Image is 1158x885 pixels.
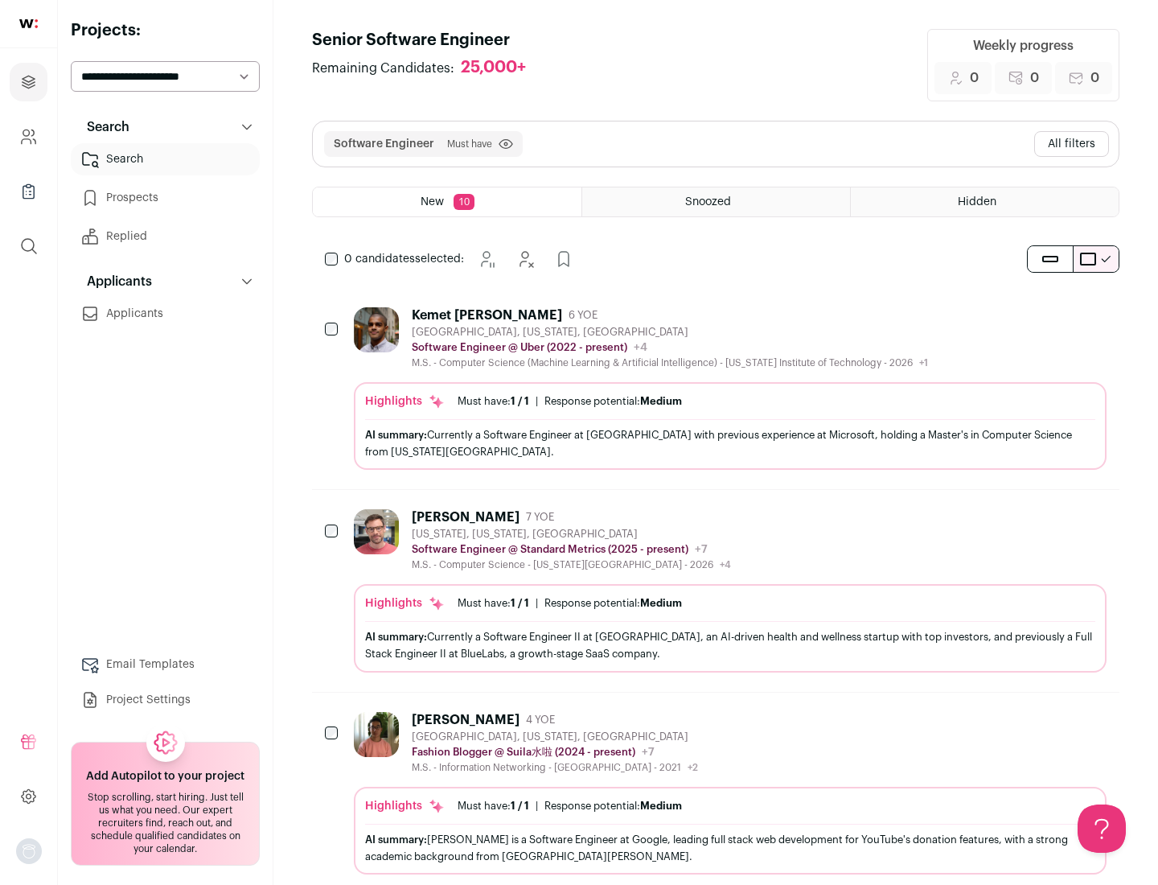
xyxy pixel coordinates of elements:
a: Hidden [851,187,1119,216]
span: Snoozed [685,196,731,208]
div: Must have: [458,800,529,813]
span: 0 [970,68,979,88]
a: Prospects [71,182,260,214]
img: 92c6d1596c26b24a11d48d3f64f639effaf6bd365bf059bea4cfc008ddd4fb99.jpg [354,509,399,554]
span: Medium [640,598,682,608]
span: +7 [695,544,708,555]
img: wellfound-shorthand-0d5821cbd27db2630d0214b213865d53afaa358527fdda9d0ea32b1df1b89c2c.svg [19,19,38,28]
a: [PERSON_NAME] 4 YOE [GEOGRAPHIC_DATA], [US_STATE], [GEOGRAPHIC_DATA] Fashion Blogger @ Suila水啦 (2... [354,712,1107,875]
span: AI summary: [365,632,427,642]
div: [GEOGRAPHIC_DATA], [US_STATE], [GEOGRAPHIC_DATA] [412,731,698,743]
span: Medium [640,396,682,406]
div: Weekly progress [973,36,1074,56]
div: Kemet [PERSON_NAME] [412,307,562,323]
span: 1 / 1 [511,598,529,608]
div: [PERSON_NAME] is a Software Engineer at Google, leading full stack web development for YouTube's ... [365,831,1095,865]
button: Add to Prospects [548,243,580,275]
a: Applicants [71,298,260,330]
span: Must have [447,138,492,150]
div: Response potential: [544,800,682,813]
a: [PERSON_NAME] 7 YOE [US_STATE], [US_STATE], [GEOGRAPHIC_DATA] Software Engineer @ Standard Metric... [354,509,1107,672]
button: Search [71,111,260,143]
p: Search [77,117,129,137]
div: M.S. - Information Networking - [GEOGRAPHIC_DATA] - 2021 [412,761,698,774]
div: 25,000+ [461,58,526,78]
span: 6 YOE [569,309,597,322]
p: Software Engineer @ Standard Metrics (2025 - present) [412,543,688,556]
span: Medium [640,801,682,811]
div: Response potential: [544,597,682,610]
button: Software Engineer [334,136,434,152]
span: +4 [720,560,731,570]
ul: | [458,395,682,408]
span: +4 [634,342,647,353]
div: M.S. - Computer Science - [US_STATE][GEOGRAPHIC_DATA] - 2026 [412,558,731,571]
a: Add Autopilot to your project Stop scrolling, start hiring. Just tell us what you need. Our exper... [71,742,260,866]
div: Highlights [365,798,445,814]
span: +2 [688,763,698,772]
span: New [421,196,444,208]
ul: | [458,597,682,610]
div: [PERSON_NAME] [412,509,519,525]
div: Must have: [458,395,529,408]
div: Currently a Software Engineer II at [GEOGRAPHIC_DATA], an AI-driven health and wellness startup w... [365,628,1095,662]
a: Search [71,143,260,175]
div: Highlights [365,393,445,410]
span: 10 [454,194,474,210]
div: [PERSON_NAME] [412,712,519,728]
h1: Senior Software Engineer [312,29,542,51]
p: Fashion Blogger @ Suila水啦 (2024 - present) [412,746,635,759]
a: Company and ATS Settings [10,117,47,156]
h2: Projects: [71,19,260,42]
span: 1 / 1 [511,801,529,811]
span: selected: [344,251,464,267]
p: Software Engineer @ Uber (2022 - present) [412,341,627,354]
span: 0 [1090,68,1099,88]
div: [GEOGRAPHIC_DATA], [US_STATE], [GEOGRAPHIC_DATA] [412,326,928,339]
button: Snooze [470,243,503,275]
a: Projects [10,63,47,101]
a: Company Lists [10,172,47,211]
img: 927442a7649886f10e33b6150e11c56b26abb7af887a5a1dd4d66526963a6550.jpg [354,307,399,352]
iframe: Help Scout Beacon - Open [1078,805,1126,853]
span: Hidden [958,196,996,208]
span: +7 [642,747,655,758]
span: Remaining Candidates: [312,59,454,78]
a: Replied [71,220,260,253]
span: 0 candidates [344,253,415,265]
span: +1 [919,358,928,368]
a: Kemet [PERSON_NAME] 6 YOE [GEOGRAPHIC_DATA], [US_STATE], [GEOGRAPHIC_DATA] Software Engineer @ Ub... [354,307,1107,470]
span: AI summary: [365,430,427,440]
div: M.S. - Computer Science (Machine Learning & Artificial Intelligence) - [US_STATE] Institute of Te... [412,356,928,369]
div: Response potential: [544,395,682,408]
div: Currently a Software Engineer at [GEOGRAPHIC_DATA] with previous experience at Microsoft, holding... [365,426,1095,460]
h2: Add Autopilot to your project [86,768,244,784]
div: Must have: [458,597,529,610]
a: Snoozed [582,187,850,216]
div: Highlights [365,595,445,611]
div: [US_STATE], [US_STATE], [GEOGRAPHIC_DATA] [412,528,731,541]
button: All filters [1034,131,1109,157]
span: 7 YOE [526,511,554,524]
img: nopic.png [16,838,42,864]
a: Email Templates [71,648,260,681]
a: Project Settings [71,684,260,716]
span: 1 / 1 [511,396,529,406]
ul: | [458,800,682,813]
button: Applicants [71,265,260,298]
p: Applicants [77,272,152,291]
span: 4 YOE [526,714,555,727]
img: ebffc8b94a612106133ad1a79c5dcc917f1f343d62299c503ebb759c428adb03.jpg [354,712,399,757]
span: AI summary: [365,834,427,845]
button: Hide [509,243,541,275]
div: Stop scrolling, start hiring. Just tell us what you need. Our expert recruiters find, reach out, ... [81,791,249,855]
span: 0 [1030,68,1039,88]
button: Open dropdown [16,838,42,864]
